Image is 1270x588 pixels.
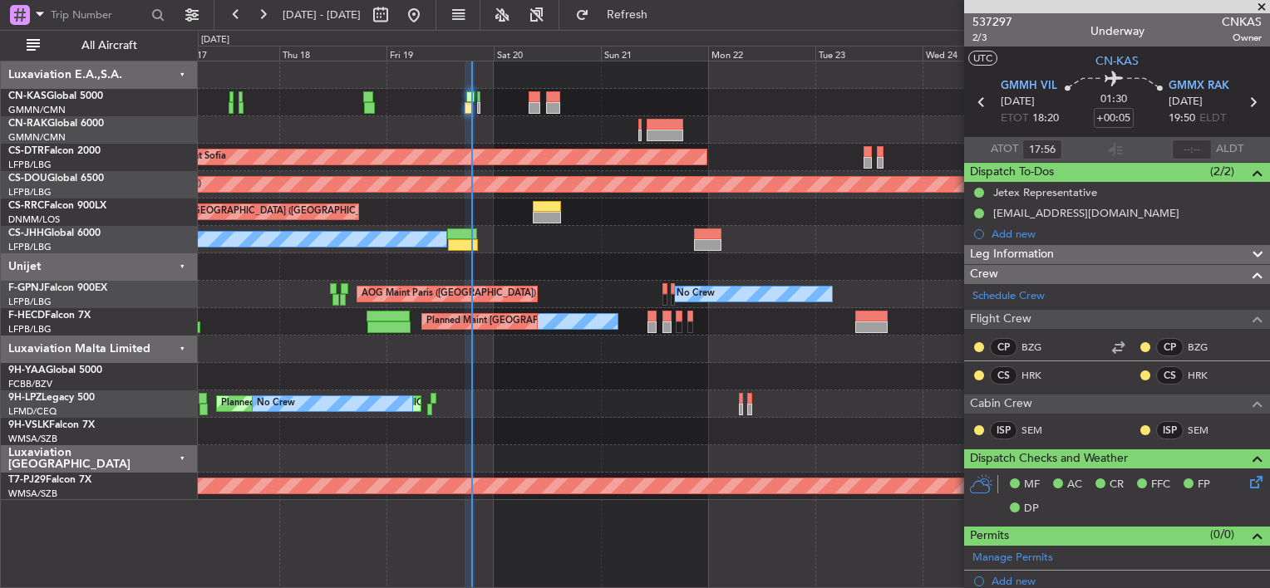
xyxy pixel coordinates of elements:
[8,323,52,336] a: LFPB/LBG
[972,13,1012,31] span: 537297
[990,421,1017,439] div: ISP
[1198,477,1210,493] span: FP
[708,46,815,61] div: Mon 22
[8,228,44,238] span: CS-JHH
[1188,423,1225,438] a: SEM
[1222,13,1262,31] span: CNKAS
[8,283,44,293] span: F-GPNJ
[201,33,229,47] div: [DATE]
[1222,31,1262,45] span: Owner
[172,46,279,61] div: Wed 17
[426,309,688,334] div: Planned Maint [GEOGRAPHIC_DATA] ([GEOGRAPHIC_DATA])
[362,282,536,306] div: AOG Maint Paris ([GEOGRAPHIC_DATA])
[8,475,91,485] a: T7-PJ29Falcon 7X
[1032,110,1059,127] span: 18:20
[1021,423,1059,438] a: SEM
[1188,368,1225,383] a: HRK
[1156,366,1184,385] div: CS
[8,475,46,485] span: T7-PJ29
[970,449,1128,468] span: Dispatch Checks and Weather
[8,146,101,156] a: CS-DTRFalcon 2000
[1067,477,1082,493] span: AC
[1001,78,1057,95] span: GMMH VIL
[1021,340,1059,355] a: BZG
[990,366,1017,385] div: CS
[1090,22,1144,40] div: Underway
[1024,477,1040,493] span: MF
[8,119,47,129] span: CN-RAK
[1100,91,1127,108] span: 01:30
[8,433,57,445] a: WMSA/SZB
[1001,94,1035,110] span: [DATE]
[8,488,57,500] a: WMSA/SZB
[8,174,104,184] a: CS-DOUGlobal 6500
[970,394,1032,414] span: Cabin Crew
[8,241,52,253] a: LFPB/LBG
[1210,526,1234,543] span: (0/0)
[992,227,1262,241] div: Add new
[1021,368,1059,383] a: HRK
[1169,110,1195,127] span: 19:50
[972,550,1053,566] a: Manage Permits
[8,365,102,375] a: 9H-YAAGlobal 5000
[8,405,57,418] a: LFMD/CEQ
[8,393,42,403] span: 9H-LPZ
[8,91,103,101] a: CN-KASGlobal 5000
[127,199,389,224] div: Planned Maint [GEOGRAPHIC_DATA] ([GEOGRAPHIC_DATA])
[279,46,386,61] div: Thu 18
[8,296,52,308] a: LFPB/LBG
[8,311,91,321] a: F-HECDFalcon 7X
[993,206,1179,220] div: [EMAIL_ADDRESS][DOMAIN_NAME]
[677,282,715,306] div: No Crew
[8,174,47,184] span: CS-DOU
[991,141,1018,158] span: ATOT
[1022,140,1062,159] input: --:--
[992,574,1262,588] div: Add new
[8,365,46,375] span: 9H-YAA
[568,2,667,28] button: Refresh
[257,391,295,416] div: No Crew
[51,2,146,27] input: Trip Number
[1024,501,1039,517] span: DP
[968,51,997,66] button: UTC
[1110,477,1124,493] span: CR
[1151,477,1170,493] span: FFC
[8,186,52,198] a: LFPB/LBG
[972,31,1012,45] span: 2/3
[990,338,1017,356] div: CP
[972,288,1045,305] a: Schedule Crew
[970,527,1009,546] span: Permits
[1216,141,1243,158] span: ALDT
[8,131,66,144] a: GMMN/CMN
[593,9,662,21] span: Refresh
[970,163,1054,182] span: Dispatch To-Dos
[1188,340,1225,355] a: BZG
[1001,110,1028,127] span: ETOT
[8,420,95,430] a: 9H-VSLKFalcon 7X
[1156,421,1184,439] div: ISP
[8,378,52,390] a: FCBB/BZV
[970,310,1031,329] span: Flight Crew
[815,46,923,61] div: Tue 23
[221,391,456,416] div: Planned [GEOGRAPHIC_DATA] ([GEOGRAPHIC_DATA])
[18,32,180,59] button: All Aircraft
[283,7,361,22] span: [DATE] - [DATE]
[8,213,60,226] a: DNMM/LOS
[970,245,1054,264] span: Leg Information
[386,46,494,61] div: Fri 19
[993,185,1097,199] div: Jetex Representative
[8,283,107,293] a: F-GPNJFalcon 900EX
[1210,163,1234,180] span: (2/2)
[494,46,601,61] div: Sat 20
[1199,110,1226,127] span: ELDT
[1169,78,1229,95] span: GMMX RAK
[8,91,47,101] span: CN-KAS
[8,104,66,116] a: GMMN/CMN
[8,420,49,430] span: 9H-VSLK
[923,46,1030,61] div: Wed 24
[8,393,95,403] a: 9H-LPZLegacy 500
[8,201,106,211] a: CS-RRCFalcon 900LX
[8,119,104,129] a: CN-RAKGlobal 6000
[1095,52,1139,70] span: CN-KAS
[43,40,175,51] span: All Aircraft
